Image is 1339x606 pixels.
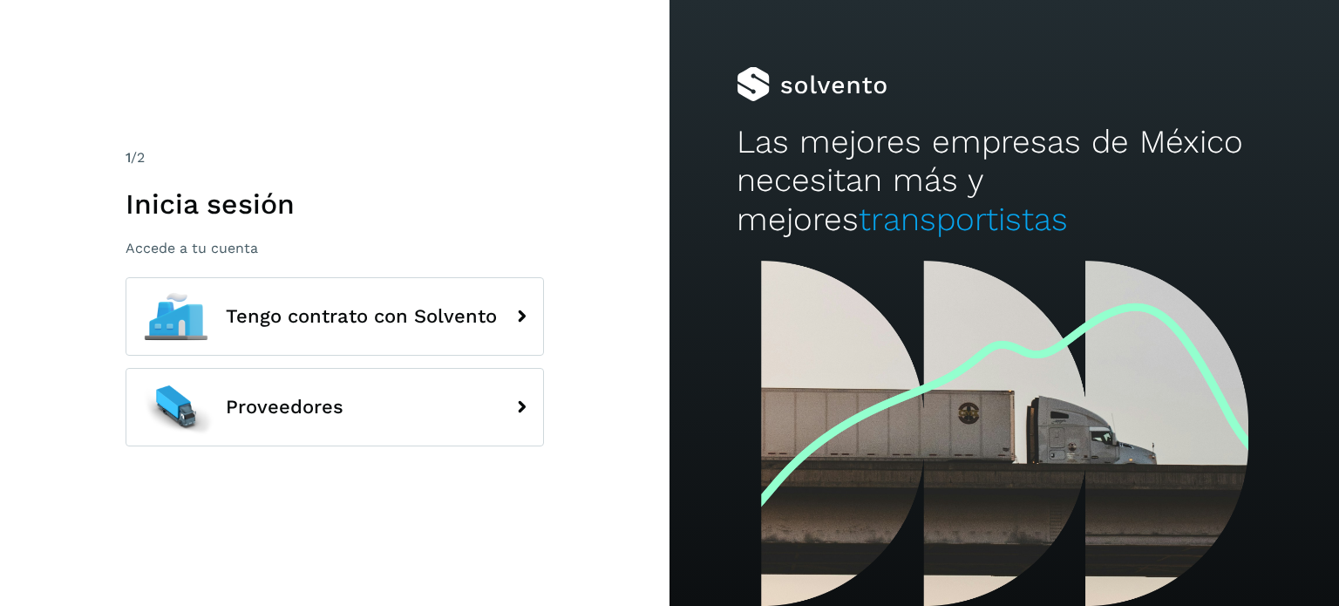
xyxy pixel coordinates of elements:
[126,368,544,446] button: Proveedores
[126,240,544,256] p: Accede a tu cuenta
[126,149,131,166] span: 1
[226,397,343,418] span: Proveedores
[126,187,544,221] h1: Inicia sesión
[737,123,1272,239] h2: Las mejores empresas de México necesitan más y mejores
[126,147,544,168] div: /2
[859,201,1068,238] span: transportistas
[126,277,544,356] button: Tengo contrato con Solvento
[226,306,497,327] span: Tengo contrato con Solvento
